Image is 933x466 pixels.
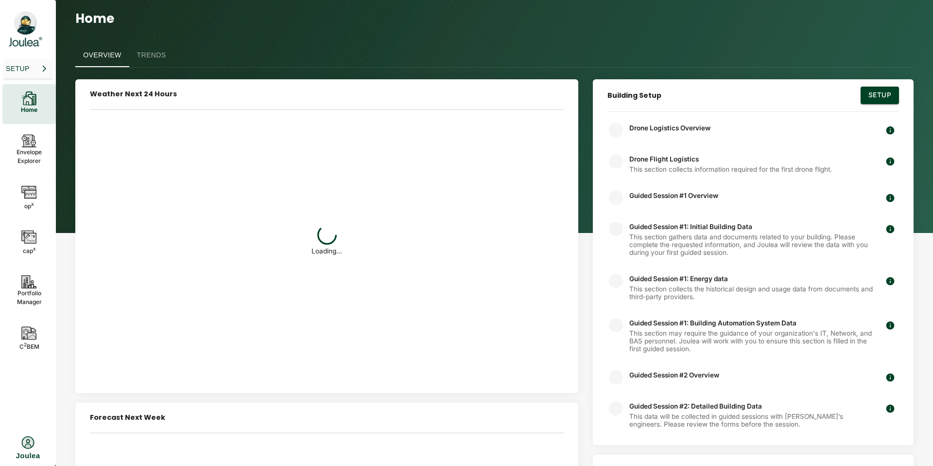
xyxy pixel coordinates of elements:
[607,90,661,100] span: Building setup
[21,106,37,114] p: Home
[75,44,129,67] button: Overview
[24,199,34,211] p: op
[629,412,875,428] p: This data will be collected in guided sessions with [PERSON_NAME]’s engineers. Please review the ...
[90,412,165,422] span: Forecast next week
[629,165,832,173] p: This section collects information required for the first drone flight.
[2,84,56,124] div: Home
[16,449,40,462] div: Joulea
[33,246,36,251] sup: x
[75,4,114,33] h1: Home
[2,223,56,265] div: capx
[8,36,42,47] img: Joulea
[629,371,719,379] p: Guided Session #2 Overview
[629,233,875,256] p: This section gathers data and documents related to your building. Please complete the requested i...
[2,268,56,316] div: PortfolioManager
[24,341,27,347] sup: 2
[17,289,42,306] p: Portfolio Manager
[23,244,36,255] p: cap
[629,155,832,163] p: Drone Flight Logistics
[2,178,56,220] div: opx
[2,126,56,175] div: EnvelopeExplorer
[129,44,174,67] button: Trends
[31,201,34,207] sup: x
[629,275,875,283] p: Guided Session #1: Energy data
[629,192,718,199] p: Guided Session #1 Overview
[90,89,177,99] span: Weather next 24 hours
[629,285,875,301] p: This section collects the historical design and usage data from documents and third-party providers.
[311,247,342,255] p: Loading...
[629,223,875,231] p: Guided Session #1: Initial Building Data
[861,87,899,104] button: Setup
[17,148,42,165] p: Envelope Explorer
[3,59,53,78] button: Setup
[13,11,37,35] img: Joulea
[2,319,56,361] div: C2BEM
[19,340,39,351] p: C BEM
[629,402,875,410] p: Guided Session #2: Detailed Building Data
[629,319,875,327] p: Guided Session #1: Building Automation System Data
[629,329,875,353] p: This section may require the guidance of your organization's IT, Network, and BAS personnel. Joul...
[629,124,710,132] p: Drone Logistics Overview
